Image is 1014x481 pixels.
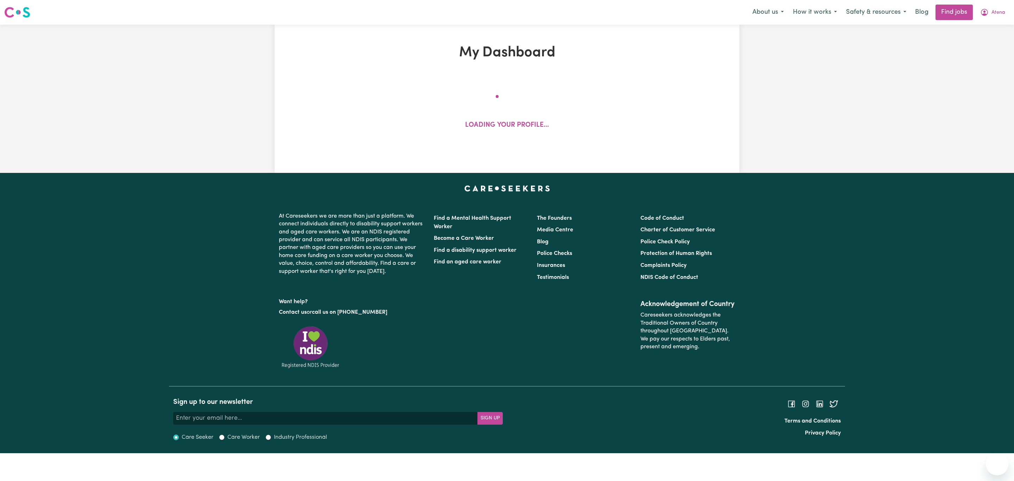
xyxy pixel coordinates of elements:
a: Contact us [279,310,307,315]
a: Follow Careseekers on LinkedIn [815,401,824,407]
a: Terms and Conditions [784,418,841,424]
a: Police Check Policy [640,239,690,245]
label: Care Seeker [182,433,213,442]
a: Careseekers logo [4,4,30,20]
a: call us on [PHONE_NUMBER] [312,310,387,315]
span: Atena [991,9,1005,17]
a: Insurances [537,263,565,268]
a: Careseekers home page [464,186,550,191]
a: Media Centre [537,227,573,233]
p: At Careseekers we are more than just a platform. We connect individuals directly to disability su... [279,210,425,278]
a: Protection of Human Rights [640,251,712,256]
p: or [279,306,425,319]
a: Privacy Policy [805,430,841,436]
label: Industry Professional [274,433,327,442]
p: Careseekers acknowledges the Traditional Owners of Country throughout [GEOGRAPHIC_DATA]. We pay o... [640,308,735,354]
img: Registered NDIS provider [279,325,342,369]
a: Find an aged care worker [434,259,501,265]
a: Testimonials [537,275,569,280]
p: Loading your profile... [465,120,549,131]
a: Become a Care Worker [434,236,494,241]
img: Careseekers logo [4,6,30,19]
a: Find a Mental Health Support Worker [434,215,511,230]
a: Charter of Customer Service [640,227,715,233]
button: Subscribe [477,412,503,425]
h2: Sign up to our newsletter [173,398,503,406]
a: Follow Careseekers on Instagram [801,401,810,407]
label: Care Worker [227,433,260,442]
a: Complaints Policy [640,263,687,268]
a: Follow Careseekers on Facebook [787,401,796,407]
a: The Founders [537,215,572,221]
a: Police Checks [537,251,572,256]
iframe: Button to launch messaging window, conversation in progress [986,453,1008,475]
a: Blog [537,239,549,245]
button: How it works [788,5,841,20]
a: Blog [911,5,933,20]
button: Safety & resources [841,5,911,20]
button: About us [748,5,788,20]
a: Find a disability support worker [434,248,517,253]
button: My Account [976,5,1010,20]
input: Enter your email here... [173,412,478,425]
p: Want help? [279,295,425,306]
h2: Acknowledgement of Country [640,300,735,308]
h1: My Dashboard [356,44,658,61]
a: NDIS Code of Conduct [640,275,698,280]
a: Code of Conduct [640,215,684,221]
a: Find jobs [935,5,973,20]
a: Follow Careseekers on Twitter [830,401,838,407]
